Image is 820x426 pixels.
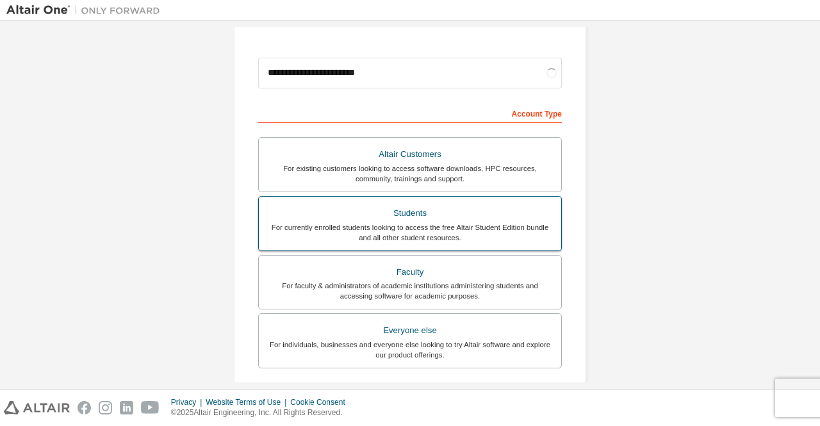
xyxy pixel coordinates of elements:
div: Website Terms of Use [206,397,290,407]
img: linkedin.svg [120,401,133,414]
div: For existing customers looking to access software downloads, HPC resources, community, trainings ... [266,163,553,184]
img: facebook.svg [78,401,91,414]
div: For individuals, businesses and everyone else looking to try Altair software and explore our prod... [266,340,553,360]
div: For faculty & administrators of academic institutions administering students and accessing softwa... [266,281,553,301]
img: Altair One [6,4,167,17]
div: Students [266,204,553,222]
img: altair_logo.svg [4,401,70,414]
div: For currently enrolled students looking to access the free Altair Student Edition bundle and all ... [266,222,553,243]
div: Faculty [266,263,553,281]
div: Cookie Consent [290,397,352,407]
img: youtube.svg [141,401,160,414]
div: Account Type [258,102,562,123]
div: Altair Customers [266,145,553,163]
div: Everyone else [266,322,553,340]
p: © 2025 Altair Engineering, Inc. All Rights Reserved. [171,407,353,418]
div: Privacy [171,397,206,407]
img: instagram.svg [99,401,112,414]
